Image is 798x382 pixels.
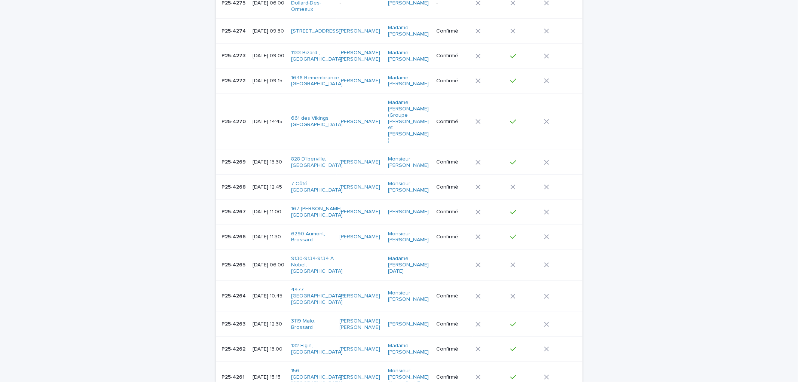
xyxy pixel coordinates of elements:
a: [PERSON_NAME] [340,346,380,352]
tr: P25-4267P25-4267 [DATE] 11:00167 [PERSON_NAME], [GEOGRAPHIC_DATA] [PERSON_NAME] [PERSON_NAME] Con... [216,199,583,224]
p: [DATE] 13:30 [253,159,285,165]
a: [STREET_ADDRESS] [291,28,340,34]
tr: P25-4269P25-4269 [DATE] 13:30828 D'Iberville, [GEOGRAPHIC_DATA] [PERSON_NAME] Monsieur [PERSON_NA... [216,150,583,175]
a: Monsieur [PERSON_NAME] [388,290,429,303]
a: 6290 Aumont, Brossard [291,231,333,244]
p: Confirmé [436,119,470,125]
a: 9130-9134-9134 A Nobel, [GEOGRAPHIC_DATA] [291,256,343,274]
p: - [436,262,470,268]
p: [DATE] 09:00 [253,53,285,59]
p: P25-4263 [222,320,247,327]
a: [PERSON_NAME] [340,119,380,125]
p: [DATE] 09:15 [253,78,285,84]
a: [PERSON_NAME] [340,293,380,299]
tr: P25-4263P25-4263 [DATE] 12:303119 Malo, Brossard [PERSON_NAME] [PERSON_NAME] [PERSON_NAME] Confirmé [216,312,583,337]
a: 1133 Bizard , [GEOGRAPHIC_DATA] [291,50,343,62]
a: [PERSON_NAME] [388,209,429,215]
a: [PERSON_NAME] [340,209,380,215]
p: P25-4267 [222,207,248,215]
a: 132 Elgin, [GEOGRAPHIC_DATA] [291,343,343,355]
p: P25-4274 [222,27,248,34]
a: Madame [PERSON_NAME] [388,25,429,37]
p: P25-4262 [222,345,247,352]
p: Confirmé [436,374,470,381]
a: Madame [PERSON_NAME] (Groupe [PERSON_NAME] et [PERSON_NAME] ) [388,100,429,144]
p: [DATE] 14:45 [253,119,285,125]
p: [DATE] 12:45 [253,184,285,190]
p: [DATE] 09:30 [253,28,285,34]
tr: P25-4272P25-4272 [DATE] 09:151648 Remembrance, [GEOGRAPHIC_DATA] [PERSON_NAME] Madame [PERSON_NAM... [216,68,583,94]
p: [DATE] 11:00 [253,209,285,215]
p: Confirmé [436,209,470,215]
p: P25-4265 [222,260,247,268]
a: Monsieur [PERSON_NAME] [388,181,429,193]
a: 4477 [GEOGRAPHIC_DATA], [GEOGRAPHIC_DATA] [291,287,344,305]
a: [PERSON_NAME] [PERSON_NAME] [340,318,381,331]
tr: P25-4270P25-4270 [DATE] 14:45661 des Vikings, [GEOGRAPHIC_DATA] [PERSON_NAME] Madame [PERSON_NAME... [216,94,583,150]
a: [PERSON_NAME] [340,78,380,84]
p: P25-4266 [222,232,248,240]
a: 828 D'Iberville, [GEOGRAPHIC_DATA] [291,156,343,169]
p: Confirmé [436,28,470,34]
tr: P25-4264P25-4264 [DATE] 10:454477 [GEOGRAPHIC_DATA], [GEOGRAPHIC_DATA] [PERSON_NAME] Monsieur [PE... [216,281,583,312]
a: [PERSON_NAME] [340,184,380,190]
p: Confirmé [436,321,470,327]
p: P25-4261 [222,373,247,381]
p: Confirmé [436,234,470,240]
a: Madame [PERSON_NAME] [388,50,429,62]
a: 661 des Vikings, [GEOGRAPHIC_DATA] [291,115,343,128]
a: [PERSON_NAME] [340,159,380,165]
p: Confirmé [436,78,470,84]
p: [DATE] 10:45 [253,293,285,299]
a: [PERSON_NAME] [340,374,380,381]
a: Monsieur [PERSON_NAME] [388,156,429,169]
p: P25-4269 [222,158,248,165]
p: Confirmé [436,184,470,190]
p: Confirmé [436,53,470,59]
p: - [340,262,381,268]
a: 1648 Remembrance, [GEOGRAPHIC_DATA] [291,75,343,88]
a: [PERSON_NAME] [340,28,380,34]
a: 3119 Malo, Brossard [291,318,333,331]
tr: P25-4274P25-4274 [DATE] 09:30[STREET_ADDRESS] [PERSON_NAME] Madame [PERSON_NAME] Confirmé [216,19,583,44]
tr: P25-4262P25-4262 [DATE] 13:00132 Elgin, [GEOGRAPHIC_DATA] [PERSON_NAME] Madame [PERSON_NAME] Conf... [216,337,583,362]
a: Monsieur [PERSON_NAME] [388,231,429,244]
a: 167 [PERSON_NAME], [GEOGRAPHIC_DATA] [291,206,343,218]
a: Madame [PERSON_NAME][DATE] [388,256,429,274]
tr: P25-4268P25-4268 [DATE] 12:457 Côté, [GEOGRAPHIC_DATA] [PERSON_NAME] Monsieur [PERSON_NAME] Confirmé [216,175,583,200]
tr: P25-4273P25-4273 [DATE] 09:001133 Bizard , [GEOGRAPHIC_DATA] [PERSON_NAME] [PERSON_NAME] Madame [... [216,43,583,68]
p: P25-4270 [222,117,248,125]
p: Confirmé [436,293,470,299]
p: P25-4268 [222,183,248,190]
p: [DATE] 11:30 [253,234,285,240]
p: P25-4272 [222,76,247,84]
p: [DATE] 13:00 [253,346,285,352]
a: Madame [PERSON_NAME] [388,343,429,355]
p: Confirmé [436,346,470,352]
tr: P25-4266P25-4266 [DATE] 11:306290 Aumont, Brossard [PERSON_NAME] Monsieur [PERSON_NAME] Confirmé [216,224,583,250]
p: P25-4273 [222,51,247,59]
p: [DATE] 15:15 [253,374,285,381]
a: [PERSON_NAME] [388,321,429,327]
tr: P25-4265P25-4265 [DATE] 06:009130-9134-9134 A Nobel, [GEOGRAPHIC_DATA] -Madame [PERSON_NAME][DATE] - [216,250,583,281]
p: [DATE] 12:30 [253,321,285,327]
p: Confirmé [436,159,470,165]
p: [DATE] 06:00 [253,262,285,268]
p: P25-4264 [222,291,248,299]
a: Madame [PERSON_NAME] [388,75,429,88]
a: 7 Côté, [GEOGRAPHIC_DATA] [291,181,343,193]
a: [PERSON_NAME] [340,234,380,240]
a: [PERSON_NAME] [PERSON_NAME] [340,50,381,62]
